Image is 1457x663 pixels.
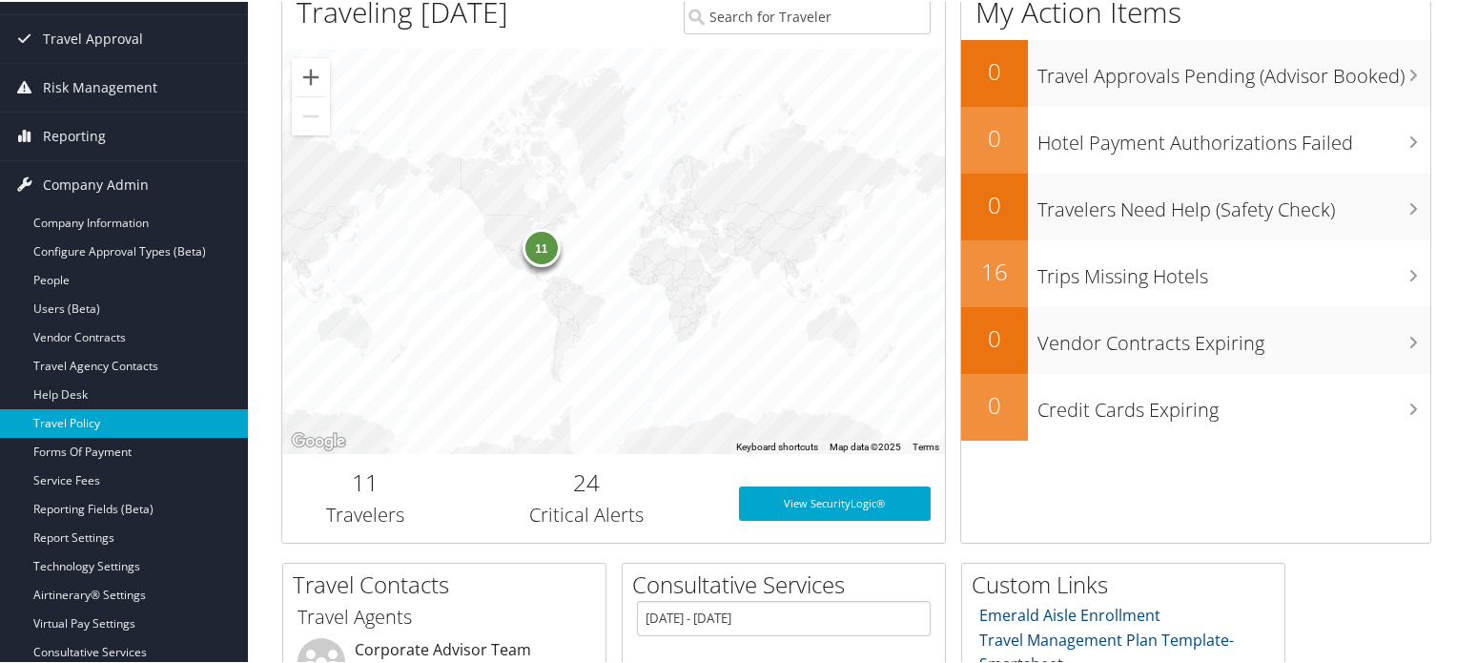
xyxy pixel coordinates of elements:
[961,305,1430,372] a: 0Vendor Contracts Expiring
[1037,252,1430,288] h3: Trips Missing Hotels
[298,602,591,629] h3: Travel Agents
[736,439,818,452] button: Keyboard shortcuts
[913,440,939,450] a: Terms (opens in new tab)
[632,567,945,599] h2: Consultative Services
[43,111,106,158] span: Reporting
[961,187,1028,219] h2: 0
[1037,385,1430,422] h3: Credit Cards Expiring
[1037,52,1430,88] h3: Travel Approvals Pending (Advisor Booked)
[292,56,330,94] button: Zoom in
[462,465,710,497] h2: 24
[979,603,1160,624] a: Emerald Aisle Enrollment
[462,500,710,527] h3: Critical Alerts
[1037,319,1430,355] h3: Vendor Contracts Expiring
[961,321,1028,353] h2: 0
[961,172,1430,238] a: 0Travelers Need Help (Safety Check)
[522,227,560,265] div: 11
[293,567,605,599] h2: Travel Contacts
[43,159,149,207] span: Company Admin
[43,13,143,61] span: Travel Approval
[830,440,901,450] span: Map data ©2025
[961,254,1028,286] h2: 16
[961,372,1430,439] a: 0Credit Cards Expiring
[961,387,1028,420] h2: 0
[961,38,1430,105] a: 0Travel Approvals Pending (Advisor Booked)
[43,62,157,110] span: Risk Management
[972,567,1284,599] h2: Custom Links
[1037,185,1430,221] h3: Travelers Need Help (Safety Check)
[1037,118,1430,155] h3: Hotel Payment Authorizations Failed
[292,95,330,134] button: Zoom out
[287,427,350,452] a: Open this area in Google Maps (opens a new window)
[297,465,434,497] h2: 11
[297,500,434,527] h3: Travelers
[961,53,1028,86] h2: 0
[961,238,1430,305] a: 16Trips Missing Hotels
[961,105,1430,172] a: 0Hotel Payment Authorizations Failed
[961,120,1028,153] h2: 0
[287,427,350,452] img: Google
[739,485,932,519] a: View SecurityLogic®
